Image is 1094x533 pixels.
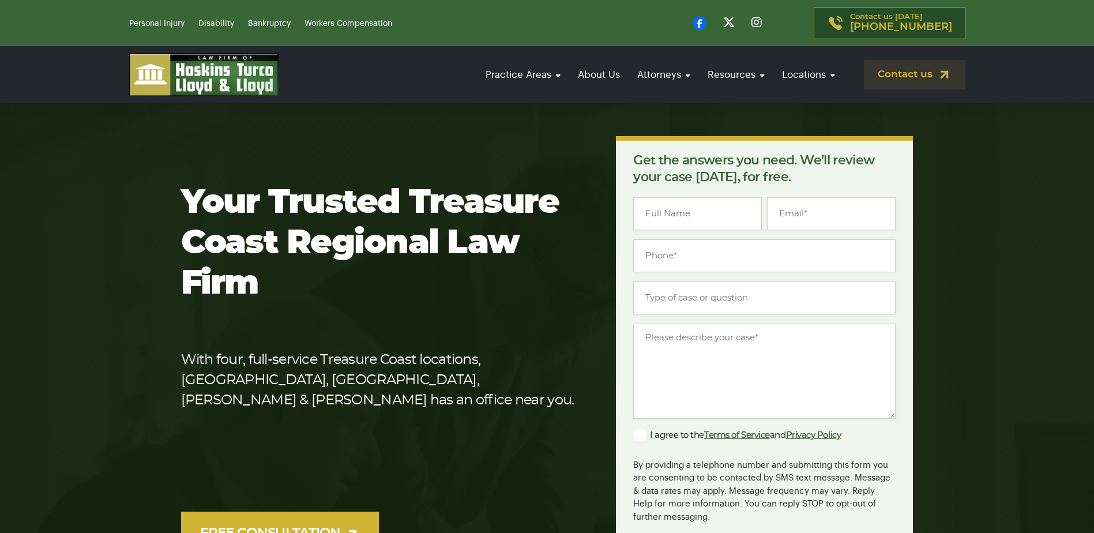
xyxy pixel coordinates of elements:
[633,452,896,524] div: By providing a telephone number and submitting this form you are consenting to be contacted by SM...
[181,350,580,411] p: With four, full-service Treasure Coast locations, [GEOGRAPHIC_DATA], [GEOGRAPHIC_DATA], [PERSON_N...
[129,20,185,28] a: Personal Injury
[864,60,965,89] a: Contact us
[633,239,896,272] input: Phone*
[633,429,841,442] label: I agree to the and
[633,197,762,230] input: Full Name
[480,58,566,91] a: Practice Areas
[702,58,770,91] a: Resources
[767,197,896,230] input: Email*
[776,58,841,91] a: Locations
[248,20,291,28] a: Bankruptcy
[850,13,952,33] p: Contact us [DATE]
[572,58,626,91] a: About Us
[198,20,234,28] a: Disability
[129,53,279,96] img: logo
[704,431,770,440] a: Terms of Service
[850,21,952,33] span: [PHONE_NUMBER]
[633,281,896,314] input: Type of case or question
[304,20,392,28] a: Workers Compensation
[631,58,696,91] a: Attorneys
[181,183,580,304] h1: Your Trusted Treasure Coast Regional Law Firm
[786,431,841,440] a: Privacy Policy
[633,152,896,186] p: Get the answers you need. We’ll review your case [DATE], for free.
[814,7,965,39] a: Contact us [DATE][PHONE_NUMBER]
